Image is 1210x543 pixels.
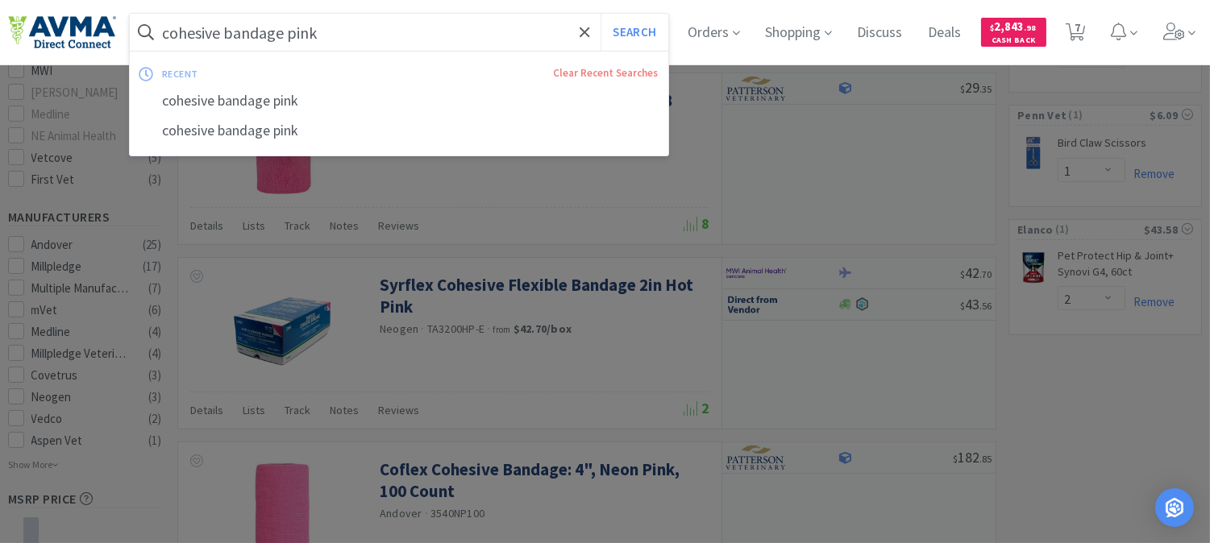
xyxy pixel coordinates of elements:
input: Search by item, sku, manufacturer, ingredient, size... [130,14,668,51]
a: 7 [1059,27,1092,42]
span: 2,843 [991,19,1037,34]
a: Discuss [851,26,909,40]
div: cohesive bandage pink [130,116,668,146]
img: e4e33dab9f054f5782a47901c742baa9_102.png [8,15,116,49]
span: Cash Back [991,36,1037,47]
a: $2,843.98Cash Back [981,10,1046,54]
div: cohesive bandage pink [130,86,668,116]
div: recent [162,61,376,86]
a: Clear Recent Searches [554,66,659,80]
a: Deals [922,26,968,40]
button: Search [601,14,667,51]
div: Open Intercom Messenger [1155,488,1194,527]
span: . 98 [1025,23,1037,33]
span: $ [991,23,995,33]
